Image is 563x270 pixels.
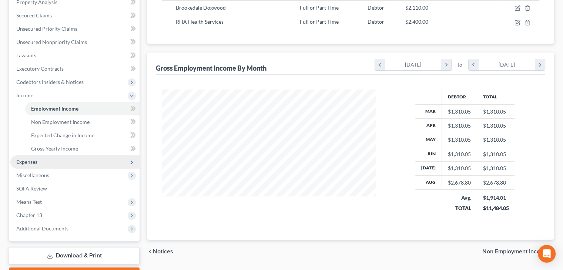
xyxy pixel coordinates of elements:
[10,62,140,75] a: Executory Contracts
[147,249,153,254] i: chevron_left
[9,247,140,264] a: Download & Print
[477,176,515,190] td: $2,678.80
[16,172,49,178] span: Miscellaneous
[31,119,90,125] span: Non Employment Income
[25,142,140,155] a: Gross Yearly Income
[25,102,140,115] a: Employment Income
[415,119,442,133] th: Apr
[367,4,384,11] span: Debtor
[483,205,509,212] div: $11,484.05
[448,122,471,129] div: $1,310.05
[477,161,515,175] td: $1,310.05
[16,79,84,85] span: Codebtors Insiders & Notices
[415,133,442,147] th: May
[10,22,140,36] a: Unsecured Priority Claims
[300,4,339,11] span: Full or Part Time
[31,145,78,152] span: Gross Yearly Income
[448,136,471,144] div: $1,310.05
[10,9,140,22] a: Secured Claims
[477,90,515,104] th: Total
[367,18,384,25] span: Debtor
[16,26,77,32] span: Unsecured Priority Claims
[176,18,224,25] span: RHA Health Services
[483,194,509,202] div: $1,914.01
[16,159,37,165] span: Expenses
[479,59,535,70] div: [DATE]
[176,4,226,11] span: Brookedale Dogwood
[405,4,428,11] span: $2,110.00
[16,65,64,72] span: Executory Contracts
[448,194,471,202] div: Avg.
[16,225,68,232] span: Additional Documents
[31,132,94,138] span: Expected Change in Income
[441,59,451,70] i: chevron_right
[482,249,548,254] span: Non Employment Income
[538,245,556,263] div: Open Intercom Messenger
[385,59,442,70] div: [DATE]
[442,90,477,104] th: Debtor
[25,129,140,142] a: Expected Change in Income
[482,249,554,254] button: Non Employment Income chevron_right
[153,249,173,254] span: Notices
[415,176,442,190] th: Aug
[448,151,471,158] div: $1,310.05
[448,165,471,172] div: $1,310.05
[25,115,140,129] a: Non Employment Income
[16,39,87,45] span: Unsecured Nonpriority Claims
[415,147,442,161] th: Jun
[477,104,515,118] td: $1,310.05
[448,108,471,115] div: $1,310.05
[16,52,36,58] span: Lawsuits
[477,147,515,161] td: $1,310.05
[16,199,42,205] span: Means Test
[405,18,428,25] span: $2,400.00
[448,205,471,212] div: TOTAL
[477,119,515,133] td: $1,310.05
[535,59,545,70] i: chevron_right
[477,133,515,147] td: $1,310.05
[31,105,78,112] span: Employment Income
[16,92,33,98] span: Income
[300,18,339,25] span: Full or Part Time
[10,182,140,195] a: SOFA Review
[16,185,47,192] span: SOFA Review
[16,12,52,18] span: Secured Claims
[10,36,140,49] a: Unsecured Nonpriority Claims
[469,59,479,70] i: chevron_left
[375,59,385,70] i: chevron_left
[156,64,267,72] div: Gross Employment Income By Month
[147,249,173,254] button: chevron_left Notices
[458,61,462,68] span: to
[16,212,42,218] span: Chapter 13
[415,104,442,118] th: Mar
[448,179,471,186] div: $2,678.80
[10,49,140,62] a: Lawsuits
[415,161,442,175] th: [DATE]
